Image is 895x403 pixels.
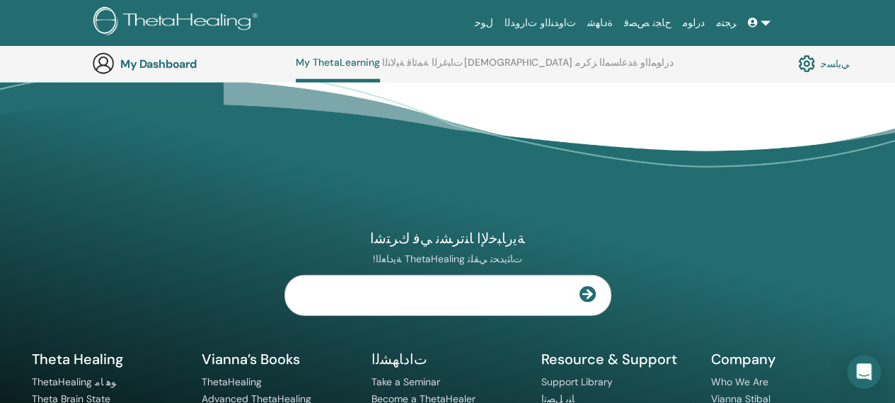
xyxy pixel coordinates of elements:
[407,57,463,79] a: ﺕﺎﺒﻏﺮﻟﺍ ﺔﻤﺋﺎﻗ
[676,10,710,36] a: ﺩﺭﺍﻮﻣ
[499,10,582,36] a: ﺕﺍﻭﺪﻨﻟﺍﻭ ﺕﺍﺭﻭﺪﻟﺍ
[710,10,742,36] a: ﺮﺠﺘﻣ
[464,57,597,79] a: [DEMOGRAPHIC_DATA] ﺰﻛﺮﻣ
[32,375,116,388] a: ThetaHealing ﻮﻫ ﺎﻣ
[382,57,405,79] a: ﺔﻴﻟﺎﺘﻟﺍ
[618,10,677,36] a: ﺡﺎﺠﻧ ﺺﺼﻗ
[296,57,380,83] a: My ThetaLearning
[371,375,440,388] a: Take a Seminar
[847,355,881,389] div: Open Intercom Messenger
[284,229,611,247] h4: ﺔﻳﺭﺎﺒﺧﻹ﻿ﺍ ﺎﻨﺗﺮﺸﻧ ﻲﻓ ﻙﺮﺘﺷﺍ
[202,350,354,368] h5: Vianna’s Books
[32,350,185,368] h5: Theta Healing
[371,350,524,368] h5: ﺕﺍﺩﺎﻬﺸﻟﺍ
[541,375,613,388] a: Support Library
[469,10,499,36] a: ﻝﻮﺣ
[202,375,262,388] a: ThetaHealing
[284,252,611,265] p: !ﺔﻳﺩﺎﻌﻟﺍ ThetaHealing ﺕﺎﺜﻳﺪﺤﺗ ﻲﻘﻠﺗ
[92,52,115,75] img: generic-user-icon.jpg
[711,350,864,368] h5: Company
[798,52,850,76] a: ﻲﺑﺎﺴﺣ
[582,10,618,36] a: ﺓﺩﺎﻬﺷ
[541,350,694,368] h5: Resource & Support
[120,57,262,71] h3: My Dashboard
[711,375,768,388] a: Who We Are
[798,52,815,76] img: cog.svg
[599,57,674,79] a: ﺩﺭﺍﻮﻤﻟﺍﻭ ﺓﺪﻋﺎﺴﻤﻟﺍ
[93,7,262,39] img: logo.png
